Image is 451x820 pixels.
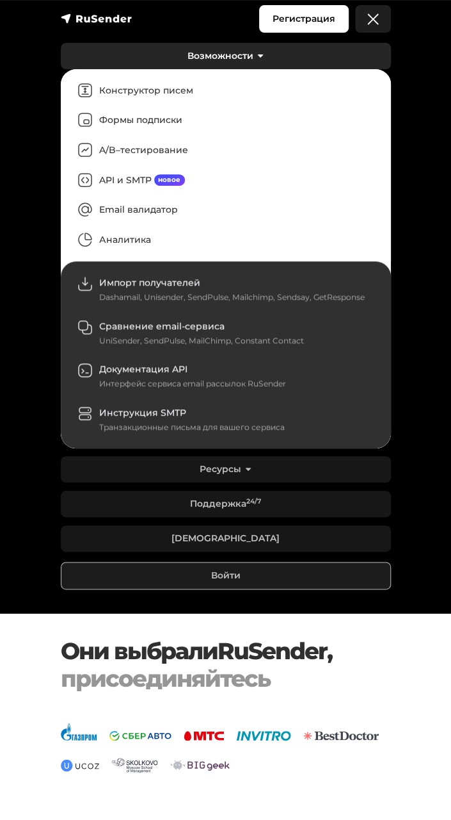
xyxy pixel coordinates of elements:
[67,135,384,165] a: A/B–тестирование
[246,497,261,505] sup: 24/7
[99,320,225,332] span: Сравнение email-сервиса
[99,378,369,389] div: Интерфейс сервиса email рассылок RuSender
[67,225,384,255] a: Аналитика
[61,43,391,69] a: Возможности
[61,491,391,517] a: Поддержка24/7
[67,76,384,106] a: Конструктор писем
[99,335,369,347] div: UniSender, SendPulse, MailChimp, Constant Contact
[61,562,391,589] a: Войти
[67,268,384,311] a: Импорт получателей Dashamail, Unisender, SendPulse, Mailchimp, Sendsay, GetResponse
[61,664,391,692] div: присоединяйтесь
[67,195,384,225] a: Email валидатор
[99,277,200,288] span: Импорт получателей
[61,723,391,773] img: Логотипы
[99,363,187,375] span: Документация API
[99,407,186,418] span: Инструкция SMTP
[355,5,391,33] button: Меню
[218,636,327,664] a: RuSender
[67,165,384,195] a: API и SMTPновое
[67,106,384,136] a: Формы подписки
[61,525,391,552] a: [DEMOGRAPHIC_DATA]
[67,355,384,398] a: Документация API Интерфейс сервиса email рассылок RuSender
[61,456,391,482] a: Ресурсы
[61,12,132,25] img: RuSender
[61,637,391,692] h3: Они выбрали ,
[99,291,369,303] div: Dashamail, Unisender, SendPulse, Mailchimp, Sendsay, GetResponse
[259,5,349,33] a: Регистрация
[67,311,384,355] a: Сравнение email-сервиса UniSender, SendPulse, MailChimp, Constant Contact
[67,398,384,442] a: Инструкция SMTP Транзакционные письма для вашего сервиса
[99,422,369,433] div: Транзакционные письма для вашего сервиса
[154,174,186,186] span: новое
